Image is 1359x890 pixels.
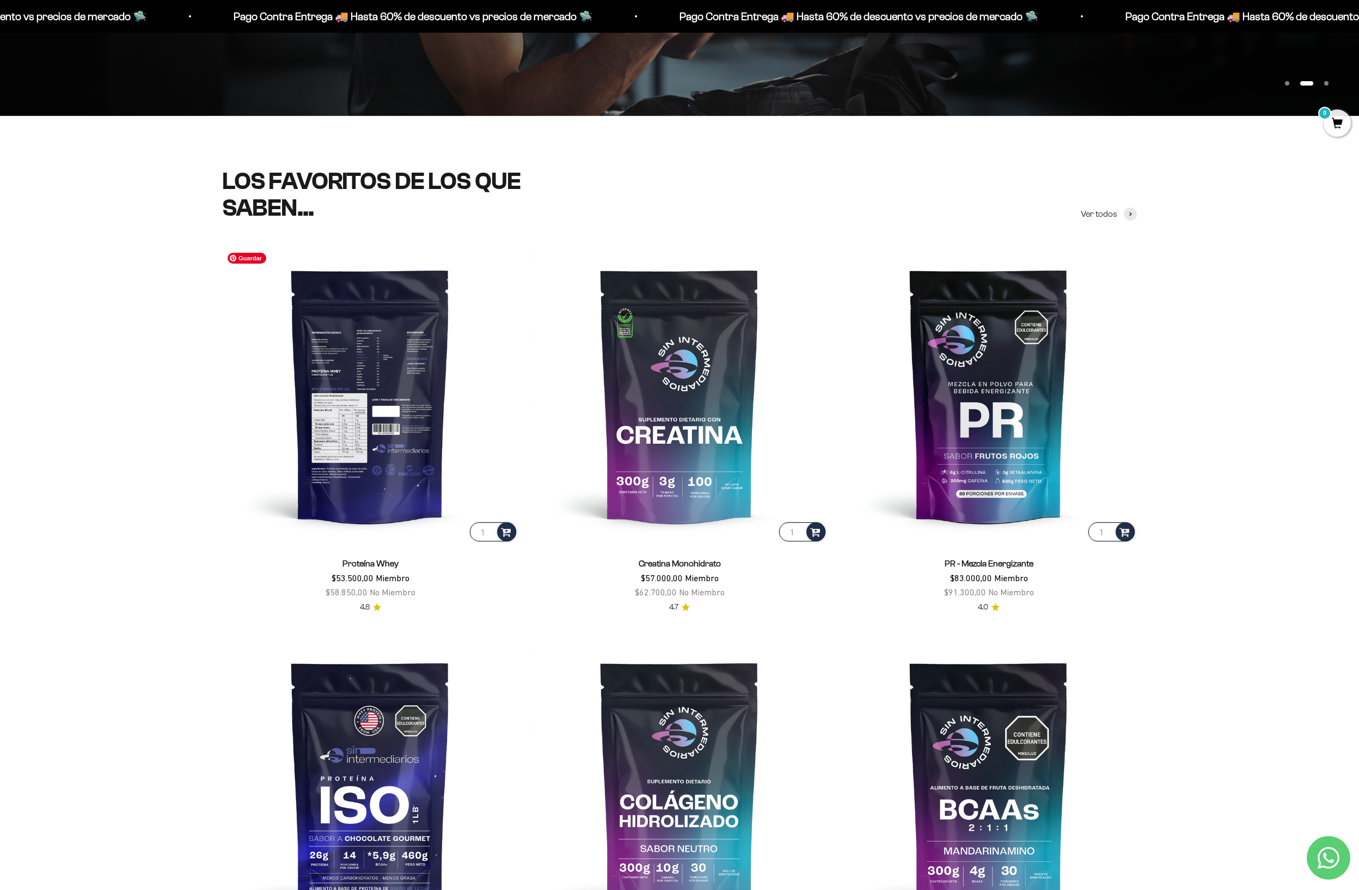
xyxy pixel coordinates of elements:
split-lines: LOS FAVORITOS DE LOS QUE SABEN... [222,168,521,221]
mark: 0 [1318,107,1331,120]
span: No Miembro [988,587,1034,597]
span: Ver todos [1081,207,1117,221]
span: 4.0 [978,601,988,613]
a: PR - Mezcla Energizante [945,559,1033,568]
span: 4.7 [669,601,678,613]
a: Proteína Whey [342,559,399,568]
span: $58.850,00 [326,587,368,597]
span: $83.000,00 [950,573,992,583]
span: $62.700,00 [635,587,677,597]
a: 4.74.7 de 5.0 estrellas [669,601,690,613]
p: Pago Contra Entrega 🚚 Hasta 60% de descuento vs precios de mercado 🛸 [557,8,916,25]
span: Miembro [685,573,719,583]
span: Miembro [376,573,409,583]
span: 4.8 [360,601,370,613]
p: Pago Contra Entrega 🚚 Hasta 60% de descuento vs precios de mercado 🛸 [111,8,470,25]
img: Proteína Whey [222,247,518,544]
span: $57.000,00 [641,573,683,583]
span: Miembro [994,573,1028,583]
a: Ver todos [1081,207,1137,221]
span: $53.500,00 [332,573,374,583]
span: No Miembro [679,587,725,597]
span: $91.300,00 [944,587,986,597]
a: Creatina Monohidrato [639,559,721,568]
a: 4.04.0 de 5.0 estrellas [978,601,1000,613]
a: 0 [1324,118,1351,130]
span: Guardar [228,253,266,264]
span: No Miembro [370,587,415,597]
a: 4.84.8 de 5.0 estrellas [360,601,381,613]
